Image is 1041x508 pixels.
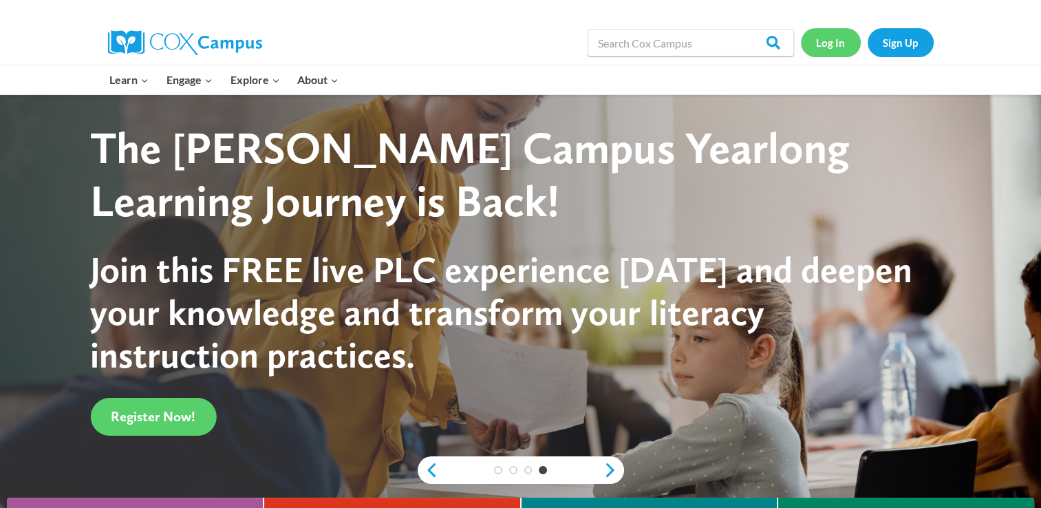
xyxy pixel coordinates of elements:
a: 4 [539,466,547,474]
div: content slider buttons [418,456,624,484]
a: 2 [509,466,517,474]
button: Child menu of About [288,65,347,94]
a: Sign Up [868,28,934,56]
img: Cox Campus [108,30,262,55]
a: previous [418,462,438,478]
nav: Primary Navigation [101,65,347,94]
a: next [603,462,624,478]
span: Register Now! [111,408,195,425]
a: Register Now! [90,398,216,436]
button: Child menu of Engage [158,65,222,94]
nav: Secondary Navigation [801,28,934,56]
input: Search Cox Campus [588,29,794,56]
a: 3 [524,466,533,474]
div: The [PERSON_NAME] Campus Yearlong Learning Journey is Back! [90,122,925,228]
a: 1 [494,466,502,474]
button: Child menu of Learn [101,65,158,94]
span: Join this FREE live PLC experience [DATE] and deepen your knowledge and transform your literacy i... [90,248,912,377]
button: Child menu of Explore [222,65,289,94]
a: Log In [801,28,861,56]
